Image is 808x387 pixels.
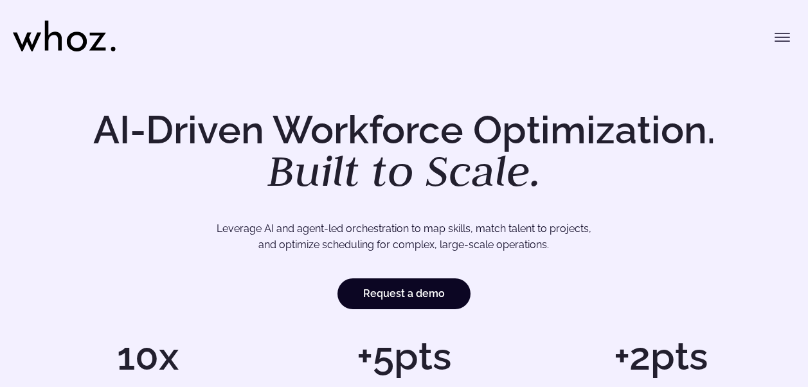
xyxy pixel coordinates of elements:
[267,142,541,199] em: Built to Scale.
[282,337,526,375] h1: +5pts
[539,337,782,375] h1: +2pts
[337,278,471,309] a: Request a demo
[26,337,269,375] h1: 10x
[769,24,795,50] button: Toggle menu
[75,111,733,193] h1: AI-Driven Workforce Optimization.
[64,221,744,253] p: Leverage AI and agent-led orchestration to map skills, match talent to projects, and optimize sch...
